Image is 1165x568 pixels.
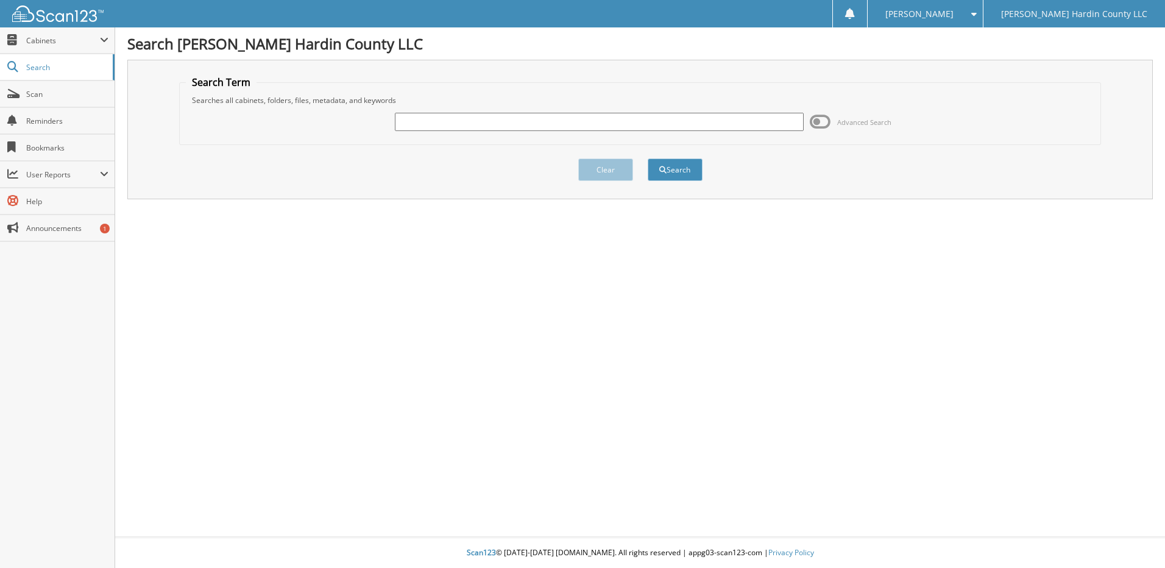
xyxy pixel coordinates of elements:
span: Search [26,62,107,73]
span: Bookmarks [26,143,108,153]
h1: Search [PERSON_NAME] Hardin County LLC [127,34,1153,54]
span: Scan [26,89,108,99]
span: Cabinets [26,35,100,46]
div: Searches all cabinets, folders, files, metadata, and keywords [186,95,1094,105]
span: Reminders [26,116,108,126]
span: Help [26,196,108,207]
div: © [DATE]-[DATE] [DOMAIN_NAME]. All rights reserved | appg03-scan123-com | [115,538,1165,568]
button: Clear [578,158,633,181]
legend: Search Term [186,76,257,89]
span: [PERSON_NAME] Hardin County LLC [1001,10,1147,18]
img: scan123-logo-white.svg [12,5,104,22]
span: Advanced Search [837,118,891,127]
div: 1 [100,224,110,233]
span: User Reports [26,169,100,180]
a: Privacy Policy [768,547,814,558]
span: [PERSON_NAME] [885,10,954,18]
span: Announcements [26,223,108,233]
button: Search [648,158,703,181]
span: Scan123 [467,547,496,558]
